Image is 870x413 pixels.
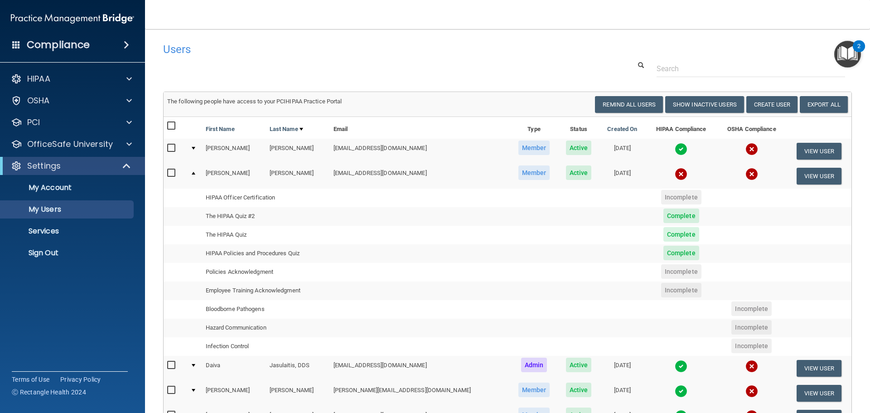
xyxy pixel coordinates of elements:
img: cross.ca9f0e7f.svg [745,168,758,180]
td: Employee Training Acknowledgment [202,282,330,300]
img: tick.e7d51cea.svg [675,360,687,373]
span: The following people have access to your PCIHIPAA Practice Portal [167,98,342,105]
td: [EMAIL_ADDRESS][DOMAIN_NAME] [330,139,510,164]
img: tick.e7d51cea.svg [675,385,687,398]
span: Incomplete [731,301,772,316]
span: Incomplete [661,283,701,297]
span: Admin [521,358,547,372]
p: My Users [6,205,130,214]
td: [PERSON_NAME] [266,139,330,164]
td: [DATE] [599,139,645,164]
td: Policies Acknowledgment [202,263,330,282]
a: First Name [206,124,235,135]
img: cross.ca9f0e7f.svg [745,385,758,398]
td: [PERSON_NAME] [266,164,330,188]
th: Type [510,117,558,139]
td: Hazard Communication [202,319,330,337]
a: Terms of Use [12,375,49,384]
span: Complete [663,227,699,242]
p: Services [6,227,130,236]
td: [PERSON_NAME] [266,381,330,406]
a: OfficeSafe University [11,139,132,150]
a: PCI [11,117,132,128]
img: tick.e7d51cea.svg [675,143,687,155]
td: Daiva [202,356,266,381]
td: [DATE] [599,356,645,381]
td: [PERSON_NAME] [202,381,266,406]
span: Incomplete [731,339,772,353]
td: [DATE] [599,164,645,188]
td: Infection Control [202,337,330,356]
a: OSHA [11,95,132,106]
button: View User [797,385,841,402]
td: Jasulaitis, DDS [266,356,330,381]
td: [PERSON_NAME] [202,164,266,188]
span: Member [518,141,550,155]
span: Member [518,165,550,180]
span: Active [566,141,592,155]
td: [EMAIL_ADDRESS][DOMAIN_NAME] [330,356,510,381]
button: View User [797,143,841,160]
span: Incomplete [661,190,701,204]
th: Status [558,117,599,139]
span: Complete [663,209,699,223]
td: [PERSON_NAME][EMAIL_ADDRESS][DOMAIN_NAME] [330,381,510,406]
div: 2 [857,46,860,58]
button: Create User [746,96,797,113]
span: Incomplete [661,264,701,279]
td: [PERSON_NAME] [202,139,266,164]
p: My Account [6,183,130,192]
button: View User [797,168,841,185]
p: OfficeSafe University [27,139,113,150]
td: The HIPAA Quiz [202,226,330,244]
a: HIPAA [11,73,132,84]
span: Active [566,383,592,397]
th: Email [330,117,510,139]
button: Show Inactive Users [665,96,744,113]
img: cross.ca9f0e7f.svg [745,360,758,373]
p: PCI [27,117,40,128]
a: Created On [607,124,637,135]
h4: Users [163,44,559,55]
img: PMB logo [11,10,134,28]
button: Open Resource Center, 2 new notifications [834,41,861,68]
th: OSHA Compliance [717,117,787,139]
span: Active [566,165,592,180]
td: Bloodborne Pathogens [202,300,330,319]
button: View User [797,360,841,377]
a: Settings [11,160,131,171]
p: HIPAA [27,73,50,84]
h4: Compliance [27,39,90,51]
span: Complete [663,246,699,260]
span: Active [566,358,592,372]
span: Member [518,383,550,397]
p: Sign Out [6,248,130,258]
td: [EMAIL_ADDRESS][DOMAIN_NAME] [330,164,510,188]
td: [DATE] [599,381,645,406]
th: HIPAA Compliance [645,117,717,139]
img: cross.ca9f0e7f.svg [745,143,758,155]
a: Last Name [270,124,303,135]
a: Privacy Policy [60,375,101,384]
td: HIPAA Officer Certification [202,189,330,207]
a: Export All [800,96,848,113]
span: Ⓒ Rectangle Health 2024 [12,388,86,397]
p: Settings [27,160,61,171]
p: OSHA [27,95,50,106]
td: HIPAA Policies and Procedures Quiz [202,244,330,263]
input: Search [657,60,845,77]
span: Incomplete [731,320,772,335]
td: The HIPAA Quiz #2 [202,207,330,226]
button: Remind All Users [595,96,663,113]
img: cross.ca9f0e7f.svg [675,168,687,180]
